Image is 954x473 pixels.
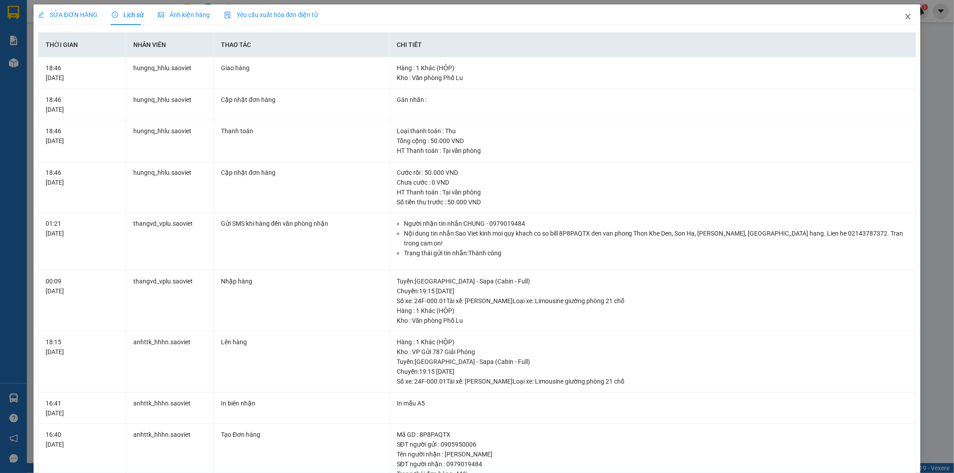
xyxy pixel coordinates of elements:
[221,63,382,73] div: Giao hàng
[126,89,214,121] td: hungnq_hhlu.saoviet
[404,248,909,258] li: Trạng thái gửi tin nhắn: Thành công
[158,12,164,18] span: picture
[38,33,126,57] th: Thời gian
[397,126,909,136] div: Loại thanh toán : Thu
[397,136,909,146] div: Tổng cộng : 50.000 VND
[397,337,909,347] div: Hàng : 1 Khác (HỘP)
[221,276,382,286] div: Nhập hàng
[38,12,44,18] span: edit
[112,12,118,18] span: clock-circle
[224,12,231,19] img: icon
[221,126,382,136] div: Thanh toán
[397,439,909,449] div: SĐT người gửi : 0905950006
[46,276,119,296] div: 00:09 [DATE]
[397,95,909,105] div: Gán nhãn :
[397,459,909,469] div: SĐT người nhận : 0979019484
[126,162,214,213] td: hungnq_hhlu.saoviet
[221,398,382,408] div: In biên nhận
[46,398,119,418] div: 16:41 [DATE]
[46,95,119,114] div: 18:46 [DATE]
[404,228,909,248] li: Nội dung tin nhắn: Sao Viet kinh moi quy khach co so bill 8P8PAQTX den van phong Thon Khe Den, So...
[397,357,909,386] div: Tuyến : [GEOGRAPHIC_DATA] - Sapa (Cabin - Full) Chuyến: 19:15 [DATE] Số xe: 24F-000.01 Tài xế: [P...
[397,63,909,73] div: Hàng : 1 Khác (HỘP)
[46,219,119,238] div: 01:21 [DATE]
[214,33,390,57] th: Thao tác
[46,430,119,449] div: 16:40 [DATE]
[397,430,909,439] div: Mã GD : 8P8PAQTX
[397,197,909,207] div: Số tiền thu trước : 50.000 VND
[404,219,909,228] li: Người nhận tin nhắn: CHUNG - 0979019484
[126,33,214,57] th: Nhân viên
[126,393,214,424] td: anhttk_hhhn.saoviet
[38,11,98,18] span: SỬA ĐƠN HÀNG
[126,270,214,332] td: thangvd_vplu.saoviet
[46,168,119,187] div: 18:46 [DATE]
[904,13,912,20] span: close
[46,337,119,357] div: 18:15 [DATE]
[397,146,909,156] div: HT Thanh toán : Tại văn phòng
[158,11,210,18] span: Ảnh kiện hàng
[397,306,909,316] div: Hàng : 1 Khác (HỘP)
[221,168,382,177] div: Cập nhật đơn hàng
[126,57,214,89] td: hungnq_hhlu.saoviet
[397,276,909,306] div: Tuyến : [GEOGRAPHIC_DATA] - Sapa (Cabin - Full) Chuyến: 19:15 [DATE] Số xe: 24F-000.01 Tài xế: [P...
[221,430,382,439] div: Tạo Đơn hàng
[397,187,909,197] div: HT Thanh toán : Tại văn phòng
[397,347,909,357] div: Kho : VP Gửi 787 Giải Phóng
[397,449,909,459] div: Tên người nhận : [PERSON_NAME]
[397,73,909,83] div: Kho : Văn phòng Phố Lu
[224,11,318,18] span: Yêu cầu xuất hóa đơn điện tử
[126,120,214,162] td: hungnq_hhlu.saoviet
[397,316,909,325] div: Kho : Văn phòng Phố Lu
[46,126,119,146] div: 18:46 [DATE]
[126,331,214,393] td: anhttk_hhhn.saoviet
[126,213,214,270] td: thangvd_vplu.saoviet
[112,11,144,18] span: Lịch sử
[46,63,119,83] div: 18:46 [DATE]
[895,4,920,30] button: Close
[221,337,382,347] div: Lên hàng
[397,398,909,408] div: In mẫu A5
[397,168,909,177] div: Cước rồi : 50.000 VND
[221,95,382,105] div: Cập nhật đơn hàng
[397,177,909,187] div: Chưa cước : 0 VND
[221,219,382,228] div: Gửi SMS khi hàng đến văn phòng nhận
[390,33,916,57] th: Chi tiết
